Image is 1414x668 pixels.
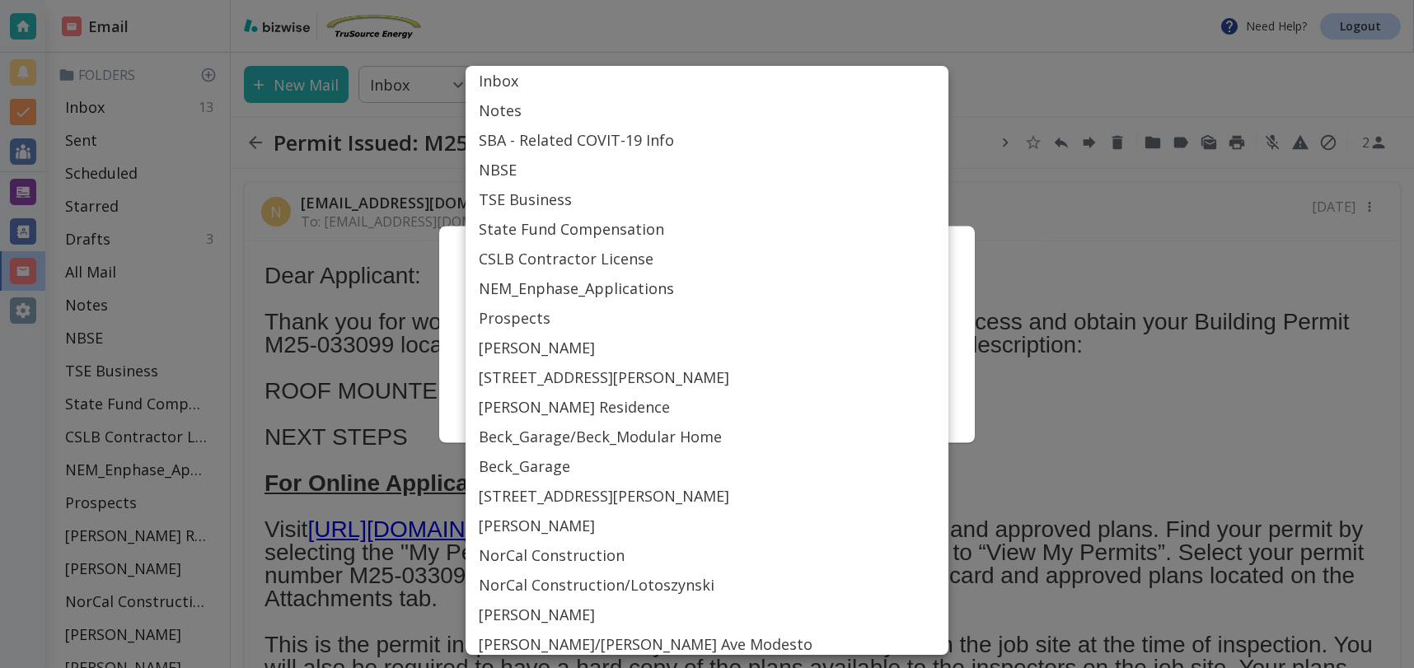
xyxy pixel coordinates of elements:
li: [PERSON_NAME] Residence [466,392,948,422]
li: Notes [466,96,948,125]
li: [STREET_ADDRESS][PERSON_NAME] [466,362,948,392]
li: [PERSON_NAME]/[PERSON_NAME] Ave Modesto [466,629,948,659]
li: [STREET_ADDRESS][PERSON_NAME] [466,481,948,511]
li: TSE Business [466,185,948,214]
li: Beck_Garage [466,451,948,481]
li: State Fund Compensation [466,214,948,244]
li: [PERSON_NAME] [466,600,948,629]
li: NEM_Enphase_Applications [466,273,948,303]
li: NorCal Construction/Lotoszynski [466,570,948,600]
li: Inbox [466,66,948,96]
li: [PERSON_NAME] [466,511,948,540]
li: Prospects [466,303,948,333]
li: NBSE [466,155,948,185]
li: SBA - Related COVIT-19 Info [466,125,948,155]
li: NorCal Construction [466,540,948,570]
li: CSLB Contractor License [466,244,948,273]
li: [PERSON_NAME] [466,333,948,362]
li: Beck_Garage/Beck_Modular Home [466,422,948,451]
